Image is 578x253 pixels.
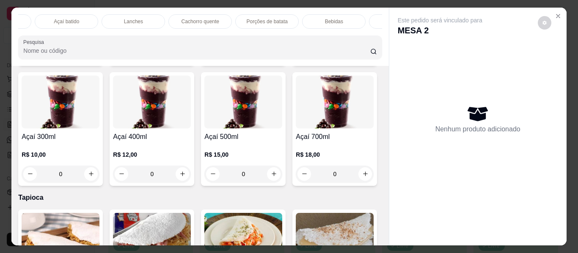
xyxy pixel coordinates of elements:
h4: Açaí 400ml [113,132,191,142]
p: R$ 10,00 [22,150,99,159]
p: Porções de batata [247,18,288,25]
p: R$ 12,00 [113,150,191,159]
img: product-image [113,76,191,128]
img: product-image [296,76,374,128]
p: Bebidas [325,18,343,25]
h4: Açaí 300ml [22,132,99,142]
button: Close [551,9,565,23]
button: decrease-product-quantity [538,16,551,30]
p: Lanches [124,18,143,25]
p: Este pedido será vinculado para [398,16,482,24]
p: R$ 18,00 [296,150,374,159]
p: Cachorro quente [182,18,219,25]
p: Açaí batido [54,18,79,25]
h4: Açaí 500ml [204,132,282,142]
p: Nenhum produto adicionado [435,124,520,134]
h4: Açaí 700ml [296,132,374,142]
label: Pesquisa [23,38,47,46]
input: Pesquisa [23,46,370,55]
p: R$ 15,00 [204,150,282,159]
p: MESA 2 [398,24,482,36]
img: product-image [22,76,99,128]
p: Tapioca [18,193,382,203]
img: product-image [204,76,282,128]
